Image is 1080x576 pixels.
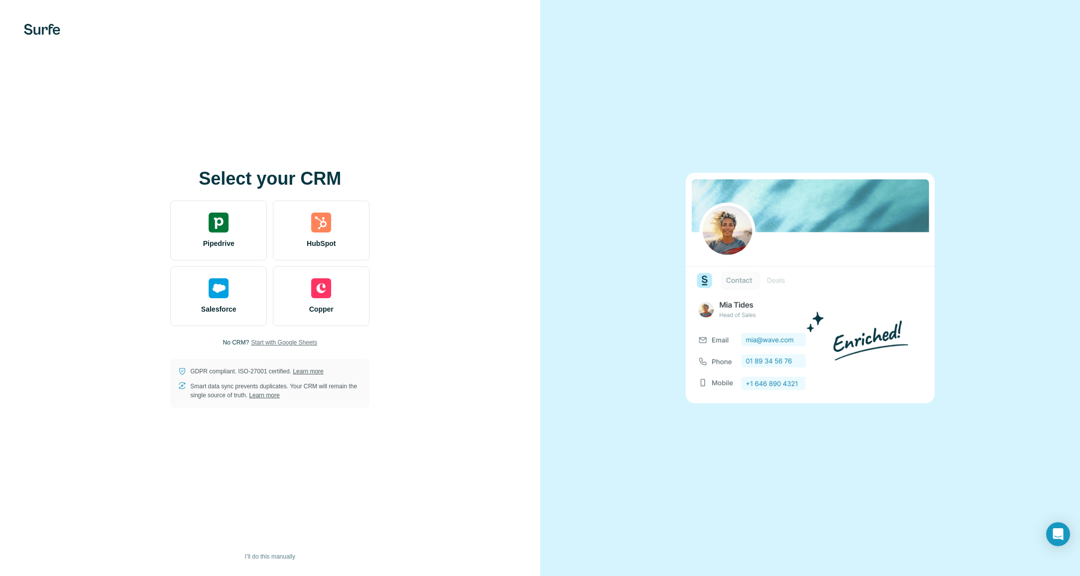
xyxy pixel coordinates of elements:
[223,338,249,347] p: No CRM?
[309,304,334,314] span: Copper
[24,24,60,35] img: Surfe's logo
[190,382,361,400] p: Smart data sync prevents duplicates. Your CRM will remain the single source of truth.
[307,238,336,248] span: HubSpot
[203,238,235,248] span: Pipedrive
[249,392,279,399] a: Learn more
[238,549,302,564] button: I’ll do this manually
[209,213,229,232] img: pipedrive's logo
[251,338,317,347] button: Start with Google Sheets
[293,368,323,375] a: Learn more
[311,213,331,232] img: hubspot's logo
[1046,522,1070,546] div: Open Intercom Messenger
[190,367,323,376] p: GDPR compliant. ISO-27001 certified.
[201,304,237,314] span: Salesforce
[245,552,295,561] span: I’ll do this manually
[209,278,229,298] img: salesforce's logo
[686,173,935,403] img: none image
[170,169,369,189] h1: Select your CRM
[311,278,331,298] img: copper's logo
